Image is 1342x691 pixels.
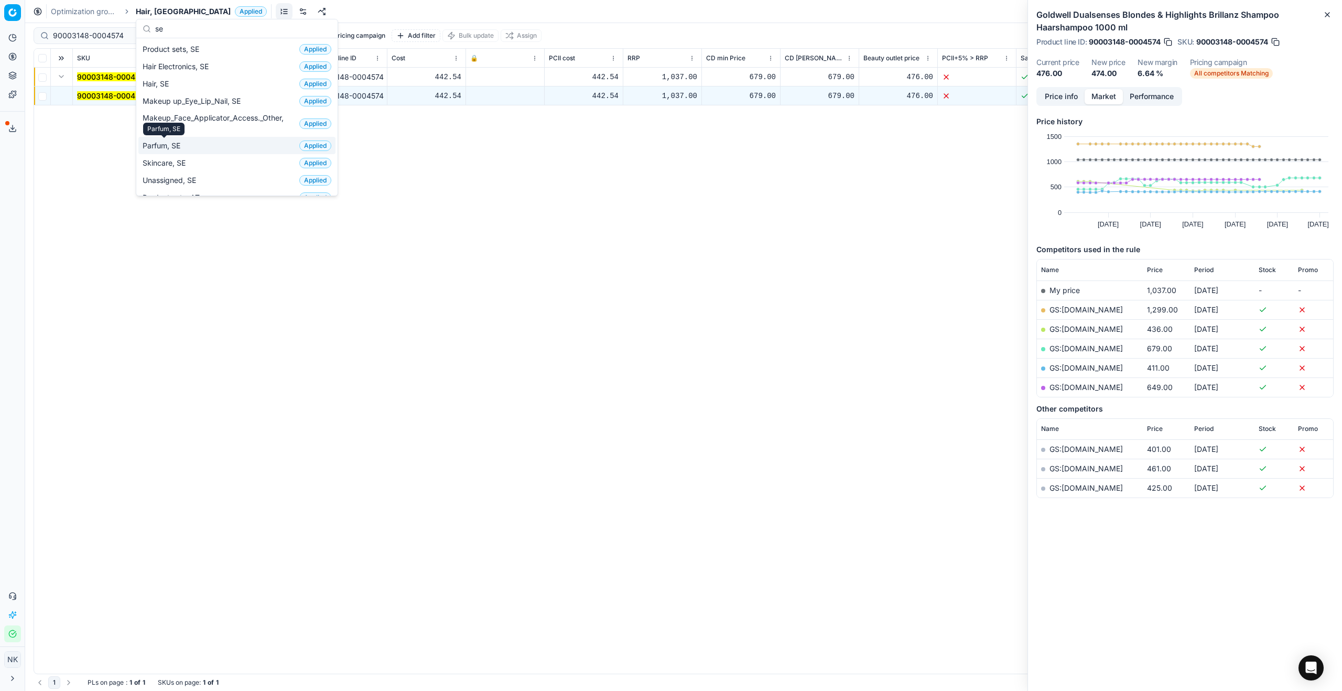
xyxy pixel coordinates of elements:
div: 442.54 [549,72,619,82]
span: Applied [299,158,331,168]
div: : [88,678,145,687]
h5: Price history [1036,116,1334,127]
button: Market [1085,89,1123,104]
span: Applied [299,44,331,55]
span: 425.00 [1147,483,1172,492]
span: 401.00 [1147,445,1171,454]
span: [DATE] [1194,464,1218,473]
span: Beauty outlet price [863,54,919,62]
span: [DATE] [1194,445,1218,454]
span: 1,299.00 [1147,305,1178,314]
button: Add filter [392,29,440,42]
span: 679.00 [1147,344,1172,353]
h5: Other competitors [1036,404,1334,414]
span: [DATE] [1194,305,1218,314]
span: Stock [1259,425,1276,433]
dt: Pricing campaign [1190,59,1273,66]
dt: New margin [1138,59,1177,66]
div: 679.00 [785,72,854,82]
span: Parfum, SE [143,141,185,151]
text: [DATE] [1308,220,1329,228]
span: 649.00 [1147,383,1173,392]
span: Applied [235,6,267,17]
span: Skincare, SE [143,158,190,168]
span: Applied [299,175,331,186]
span: Sales Flag [1021,54,1051,62]
span: Cost [392,54,405,62]
span: Applied [299,141,331,151]
dt: New price [1091,59,1125,66]
div: 679.00 [785,91,854,101]
div: 442.54 [392,72,461,82]
dd: 6.64 % [1138,68,1177,79]
dd: 476.00 [1036,68,1079,79]
td: - [1254,280,1294,300]
span: Applied [299,96,331,106]
a: GS:[DOMAIN_NAME] [1049,305,1123,314]
span: Price [1147,425,1163,433]
span: PCII cost [549,54,575,62]
div: 442.54 [549,91,619,101]
span: Price [1147,266,1163,274]
span: 411.00 [1147,363,1170,372]
div: 476.00 [863,91,933,101]
span: Hair, [GEOGRAPHIC_DATA]Applied [136,6,267,17]
span: Applied [299,118,331,129]
span: Product sets, SE [143,44,203,55]
div: 1,037.00 [627,72,697,82]
strong: 1 [129,678,132,687]
span: 461.00 [1147,464,1171,473]
h2: Goldwell Dualsenses Blondes & Highlights Brillanz Shampoo Haarshampoo 1000 ml [1036,8,1334,34]
button: Go to next page [62,676,75,689]
span: RRP [627,54,640,62]
strong: of [134,678,140,687]
span: Period [1194,266,1214,274]
button: Performance [1123,89,1181,104]
span: Applied [299,79,331,89]
span: CD [PERSON_NAME] [785,54,844,62]
button: 90003148-0004574 [77,91,148,101]
div: 1,037.00 [627,91,697,101]
span: 90003148-0004574 [1196,37,1268,47]
a: GS:[DOMAIN_NAME] [1049,383,1123,392]
span: PCII+5% > RRP [942,54,988,62]
nav: pagination [34,676,75,689]
span: 🔒 [470,54,478,62]
span: All competitors Matching [1190,68,1273,79]
span: Hair, SE [143,79,173,89]
span: PLs on page [88,678,124,687]
span: Name [1041,266,1059,274]
a: GS:[DOMAIN_NAME] [1049,363,1123,372]
text: [DATE] [1140,220,1161,228]
span: Hair, [GEOGRAPHIC_DATA] [136,6,231,17]
span: [DATE] [1194,286,1218,295]
button: Expand all [55,52,68,64]
input: Search groups... [155,18,331,39]
text: [DATE] [1098,220,1119,228]
span: 436.00 [1147,325,1173,333]
span: Makeup up_Eye_Lip_Nail, SE [143,96,245,106]
a: GS:[DOMAIN_NAME] [1049,464,1123,473]
button: Price info [1038,89,1085,104]
span: Product line ID : [1036,38,1087,46]
div: 90003148-0004574 [313,72,383,82]
h5: Competitors used in the rule [1036,244,1334,255]
div: Open Intercom Messenger [1298,655,1324,681]
text: 1500 [1047,133,1062,141]
div: 679.00 [706,72,776,82]
div: Parfum, SE [143,123,185,135]
text: [DATE] [1182,220,1203,228]
text: 500 [1051,183,1062,191]
span: [DATE] [1194,483,1218,492]
text: 0 [1058,209,1062,217]
button: NK [4,651,21,668]
span: 90003148-0004574 [1089,37,1161,47]
mark: 90003148-0004574 [77,91,148,100]
div: Suggestions [136,38,338,196]
text: 1000 [1047,158,1062,166]
span: Applied [299,61,331,72]
mark: 90003148-0004574 [77,72,148,81]
div: 90003148-0004574 [313,91,383,101]
button: Go to previous page [34,676,46,689]
button: 1 [48,676,60,689]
